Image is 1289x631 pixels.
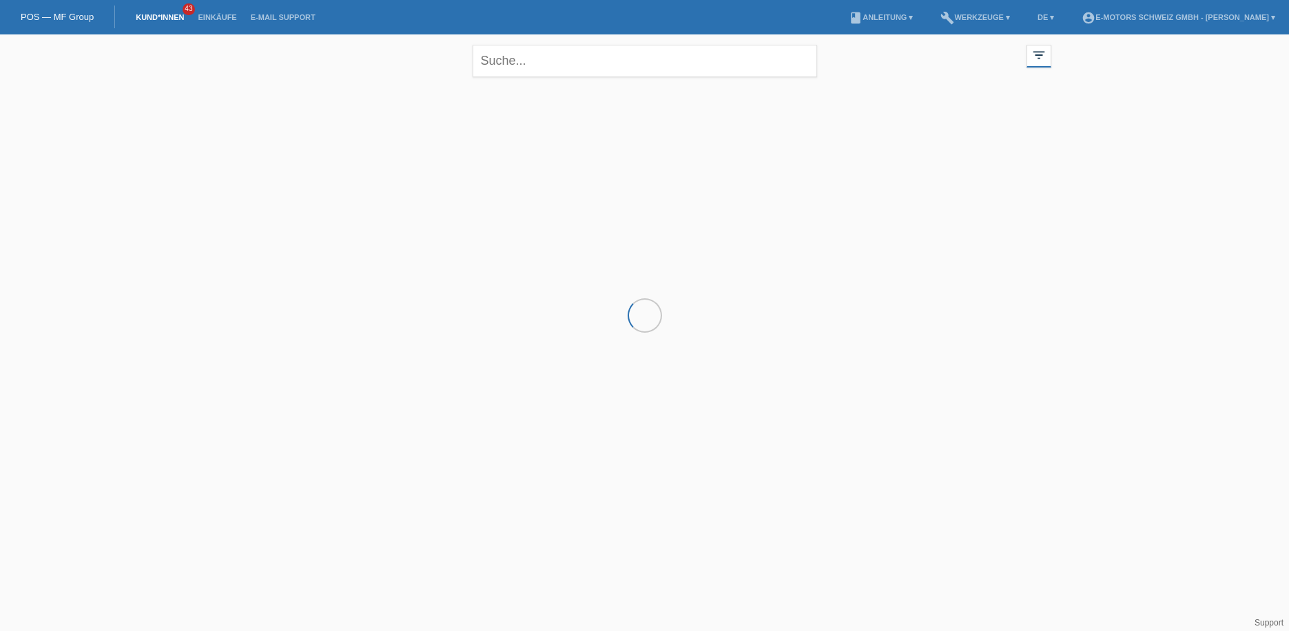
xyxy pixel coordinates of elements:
a: account_circleE-Motors Schweiz GmbH - [PERSON_NAME] ▾ [1075,13,1282,21]
input: Suche... [473,45,817,77]
a: Support [1255,618,1283,628]
a: POS — MF Group [21,12,94,22]
a: Einkäufe [191,13,243,21]
span: 43 [183,3,195,15]
i: book [849,11,863,25]
i: account_circle [1082,11,1095,25]
i: filter_list [1031,48,1046,63]
a: E-Mail Support [244,13,322,21]
a: bookAnleitung ▾ [842,13,920,21]
a: Kund*innen [129,13,191,21]
i: build [940,11,954,25]
a: DE ▾ [1031,13,1061,21]
a: buildWerkzeuge ▾ [934,13,1017,21]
